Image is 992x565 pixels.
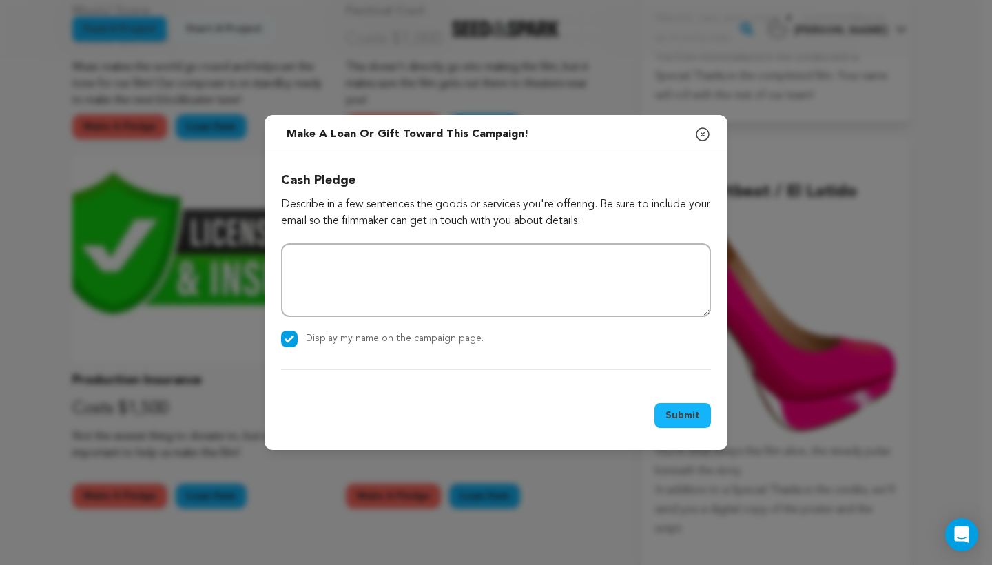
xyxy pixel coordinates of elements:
[306,333,484,343] label: Display my name on the campaign page.
[281,171,711,191] p: Cash Pledge
[287,129,528,140] span: Make a loan or gift toward this campaign!
[281,196,711,229] p: Describe in a few sentences the goods or services you're offering. Be sure to include your email ...
[945,518,978,551] div: Open Intercom Messenger
[654,403,711,428] button: Submit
